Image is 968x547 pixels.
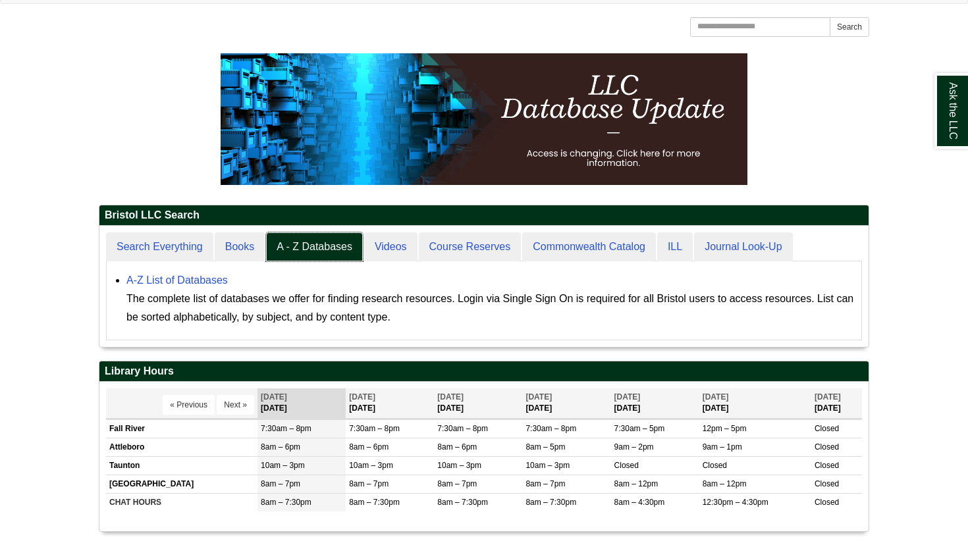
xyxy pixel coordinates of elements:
span: [DATE] [614,392,641,402]
th: [DATE] [611,388,699,418]
span: 10am – 3pm [437,461,481,470]
button: Search [830,17,869,37]
span: 12pm – 5pm [703,424,747,433]
span: 8am – 12pm [703,479,747,488]
span: [DATE] [261,392,287,402]
td: [GEOGRAPHIC_DATA] [106,475,257,494]
span: [DATE] [349,392,375,402]
span: 7:30am – 8pm [261,424,311,433]
span: 7:30am – 8pm [349,424,400,433]
span: Closed [815,442,839,452]
span: 10am – 3pm [525,461,570,470]
span: [DATE] [437,392,464,402]
td: Fall River [106,419,257,438]
span: 12:30pm – 4:30pm [703,498,768,507]
span: [DATE] [703,392,729,402]
a: ILL [657,232,693,262]
span: 7:30am – 5pm [614,424,665,433]
button: Next » [217,395,254,415]
button: « Previous [163,395,215,415]
span: 8am – 7pm [261,479,300,488]
h2: Bristol LLC Search [99,205,869,226]
span: 9am – 2pm [614,442,654,452]
img: HTML tutorial [221,53,747,185]
span: 8am – 7pm [525,479,565,488]
th: [DATE] [434,388,522,418]
span: 9am – 1pm [703,442,742,452]
span: 7:30am – 8pm [525,424,576,433]
span: 8am – 7:30pm [437,498,488,507]
span: [DATE] [815,392,841,402]
span: 8am – 7:30pm [349,498,400,507]
th: [DATE] [522,388,610,418]
span: 10am – 3pm [261,461,305,470]
span: Closed [815,479,839,488]
span: Closed [815,461,839,470]
span: Closed [815,498,839,507]
a: Books [215,232,265,262]
span: 8am – 7:30pm [261,498,311,507]
span: Closed [614,461,639,470]
span: 8am – 12pm [614,479,659,488]
td: Taunton [106,456,257,475]
span: [DATE] [525,392,552,402]
span: 8am – 7pm [349,479,389,488]
a: Search Everything [106,232,213,262]
td: Attleboro [106,438,257,456]
a: A - Z Databases [266,232,363,262]
span: 8am – 7:30pm [525,498,576,507]
span: 10am – 3pm [349,461,393,470]
span: Closed [703,461,727,470]
th: [DATE] [346,388,434,418]
th: [DATE] [811,388,862,418]
span: 7:30am – 8pm [437,424,488,433]
td: CHAT HOURS [106,494,257,512]
span: 8am – 6pm [261,442,300,452]
span: 8am – 7pm [437,479,477,488]
th: [DATE] [257,388,346,418]
span: 8am – 4:30pm [614,498,665,507]
span: Closed [815,424,839,433]
span: 8am – 6pm [437,442,477,452]
a: A-Z List of Databases [126,274,228,286]
a: Commonwealth Catalog [522,232,656,262]
th: [DATE] [699,388,811,418]
a: Videos [364,232,417,262]
a: Course Reserves [419,232,522,262]
a: Journal Look-Up [694,232,792,262]
span: 8am – 6pm [349,442,389,452]
div: The complete list of databases we offer for finding research resources. Login via Single Sign On ... [126,290,855,326]
h2: Library Hours [99,361,869,382]
span: 8am – 5pm [525,442,565,452]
